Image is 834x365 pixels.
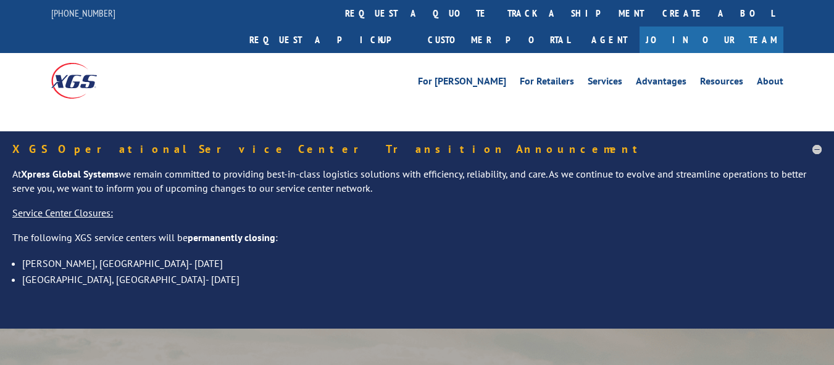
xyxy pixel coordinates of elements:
[579,27,640,53] a: Agent
[12,207,113,219] u: Service Center Closures:
[588,76,622,90] a: Services
[240,27,419,53] a: Request a pickup
[418,76,506,90] a: For [PERSON_NAME]
[640,27,783,53] a: Join Our Team
[21,168,119,180] strong: Xpress Global Systems
[757,76,783,90] a: About
[12,231,822,255] p: The following XGS service centers will be :
[12,144,822,155] h5: XGS Operational Service Center Transition Announcement
[12,167,822,207] p: At we remain committed to providing best-in-class logistics solutions with efficiency, reliabilit...
[419,27,579,53] a: Customer Portal
[700,76,743,90] a: Resources
[22,255,822,271] li: [PERSON_NAME], [GEOGRAPHIC_DATA]- [DATE]
[188,231,275,244] strong: permanently closing
[22,271,822,287] li: [GEOGRAPHIC_DATA], [GEOGRAPHIC_DATA]- [DATE]
[636,76,686,90] a: Advantages
[51,7,115,19] a: [PHONE_NUMBER]
[520,76,574,90] a: For Retailers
